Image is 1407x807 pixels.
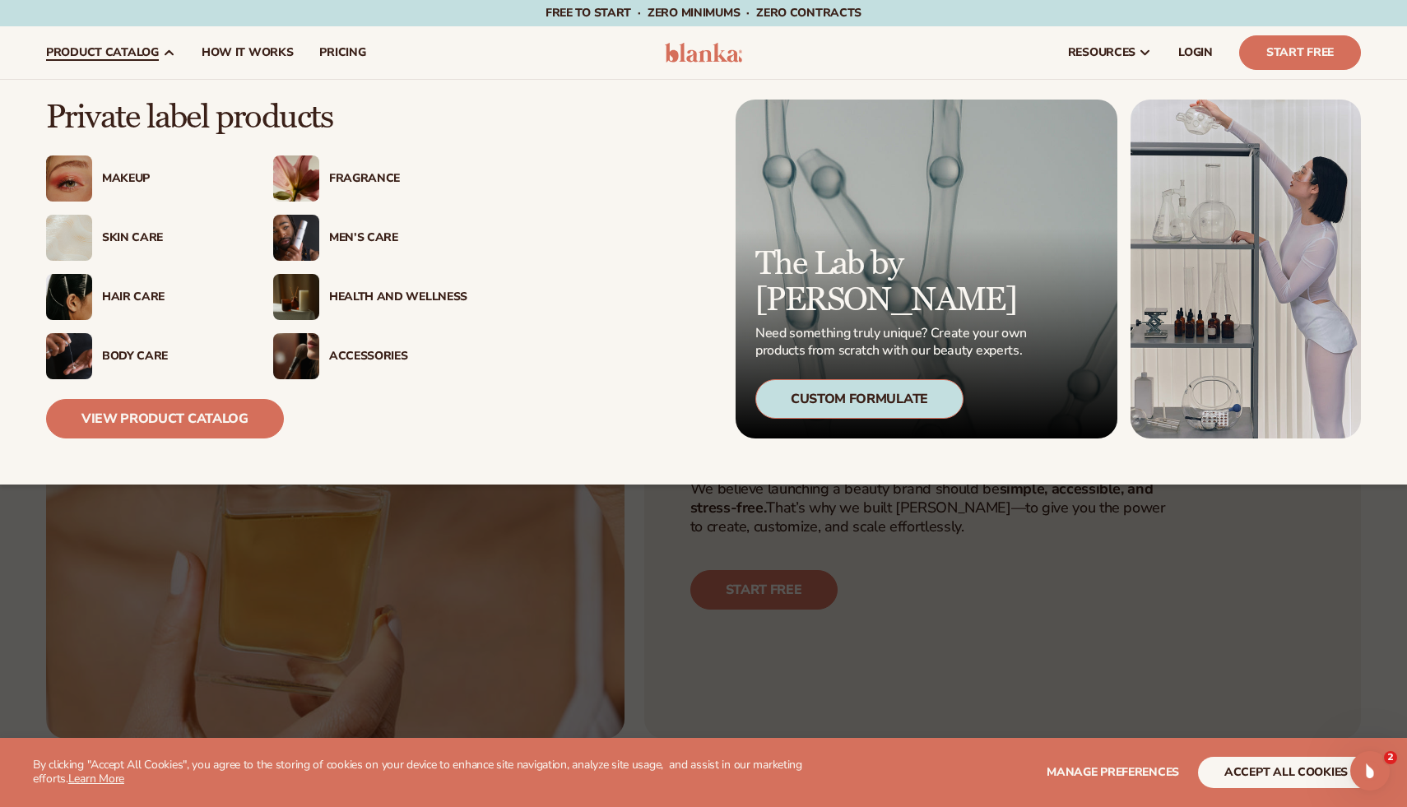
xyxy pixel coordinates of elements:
[1384,751,1397,764] span: 2
[546,5,861,21] span: Free to start · ZERO minimums · ZERO contracts
[1055,26,1165,79] a: resources
[46,155,240,202] a: Female with glitter eye makeup. Makeup
[1165,26,1226,79] a: LOGIN
[46,274,92,320] img: Female hair pulled back with clips.
[736,100,1117,438] a: Microscopic product formula. The Lab by [PERSON_NAME] Need something truly unique? Create your ow...
[665,43,743,63] img: logo
[46,215,240,261] a: Cream moisturizer swatch. Skin Care
[755,325,1032,359] p: Need something truly unique? Create your own products from scratch with our beauty experts.
[102,172,240,186] div: Makeup
[46,333,240,379] a: Male hand applying moisturizer. Body Care
[755,379,964,419] div: Custom Formulate
[1068,46,1135,59] span: resources
[46,100,467,136] p: Private label products
[306,26,378,79] a: pricing
[273,333,319,379] img: Female with makeup brush.
[1198,757,1374,788] button: accept all cookies
[319,46,365,59] span: pricing
[1350,751,1390,791] iframe: Intercom live chat
[329,231,467,245] div: Men’s Care
[329,350,467,364] div: Accessories
[33,26,188,79] a: product catalog
[1178,46,1213,59] span: LOGIN
[202,46,294,59] span: How It Works
[273,215,467,261] a: Male holding moisturizer bottle. Men’s Care
[188,26,307,79] a: How It Works
[102,231,240,245] div: Skin Care
[1047,764,1179,780] span: Manage preferences
[273,274,319,320] img: Candles and incense on table.
[1239,35,1361,70] a: Start Free
[273,333,467,379] a: Female with makeup brush. Accessories
[329,290,467,304] div: Health And Wellness
[46,274,240,320] a: Female hair pulled back with clips. Hair Care
[33,758,830,786] p: By clicking "Accept All Cookies", you agree to the storing of cookies on your device to enhance s...
[46,333,92,379] img: Male hand applying moisturizer.
[273,215,319,261] img: Male holding moisturizer bottle.
[1047,757,1179,788] button: Manage preferences
[329,172,467,186] div: Fragrance
[273,155,319,202] img: Pink blooming flower.
[102,350,240,364] div: Body Care
[68,771,124,786] a: Learn More
[273,274,467,320] a: Candles and incense on table. Health And Wellness
[102,290,240,304] div: Hair Care
[755,246,1032,318] p: The Lab by [PERSON_NAME]
[46,399,284,438] a: View Product Catalog
[46,215,92,261] img: Cream moisturizer swatch.
[1131,100,1361,438] img: Female in lab with equipment.
[46,46,159,59] span: product catalog
[46,155,92,202] img: Female with glitter eye makeup.
[273,155,467,202] a: Pink blooming flower. Fragrance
